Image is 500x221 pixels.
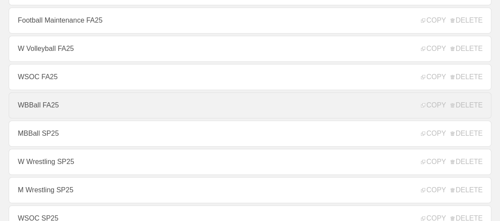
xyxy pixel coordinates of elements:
a: W Volleyball FA25 [9,36,491,62]
span: DELETE [450,17,483,24]
a: M Wrestling SP25 [9,177,491,203]
span: COPY [421,73,446,81]
span: DELETE [450,45,483,53]
a: Football Maintenance FA25 [9,7,491,33]
span: COPY [421,101,446,109]
span: DELETE [450,101,483,109]
span: COPY [421,17,446,24]
a: MBBall SP25 [9,121,491,147]
a: WBBall FA25 [9,92,491,118]
a: WSOC FA25 [9,64,491,90]
a: W Wrestling SP25 [9,149,491,175]
span: DELETE [450,73,483,81]
iframe: Chat Widget [343,120,500,221]
span: COPY [421,45,446,53]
